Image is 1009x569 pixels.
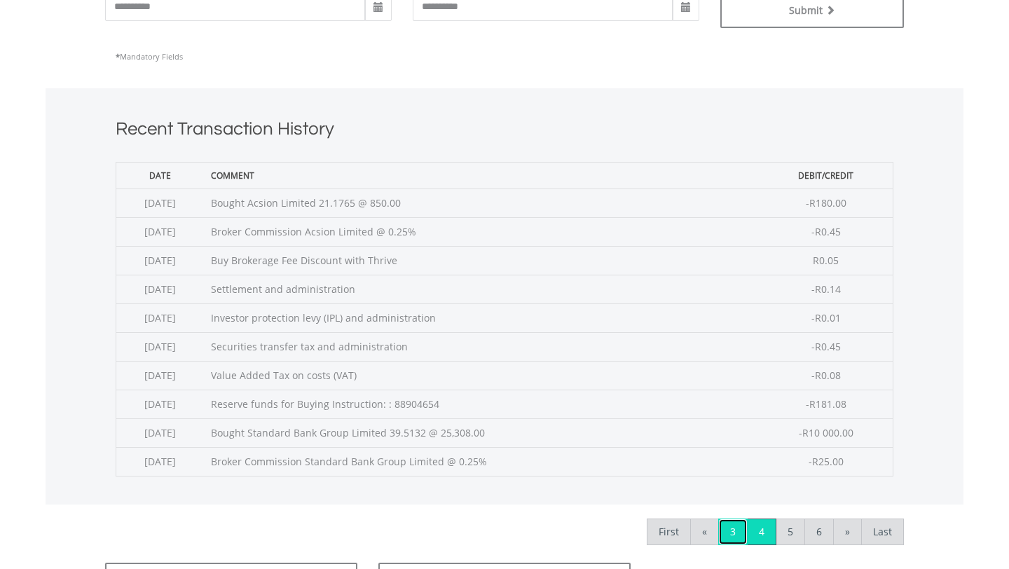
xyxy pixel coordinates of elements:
[760,162,893,188] th: Debit/Credit
[776,519,805,545] a: 5
[116,116,893,148] h1: Recent Transaction History
[116,390,204,418] td: [DATE]
[811,340,841,353] span: -R0.45
[747,519,776,545] a: 4
[861,519,904,545] a: Last
[718,519,748,545] a: 3
[204,390,760,418] td: Reserve funds for Buying Instruction: : 88904654
[116,418,204,447] td: [DATE]
[806,196,846,210] span: -R180.00
[804,519,834,545] a: 6
[811,369,841,382] span: -R0.08
[116,51,183,62] span: Mandatory Fields
[809,455,844,468] span: -R25.00
[204,303,760,332] td: Investor protection levy (IPL) and administration
[116,188,204,217] td: [DATE]
[204,361,760,390] td: Value Added Tax on costs (VAT)
[647,519,691,545] a: First
[116,275,204,303] td: [DATE]
[116,246,204,275] td: [DATE]
[204,217,760,246] td: Broker Commission Acsion Limited @ 0.25%
[116,303,204,332] td: [DATE]
[813,254,839,267] span: R0.05
[204,188,760,217] td: Bought Acsion Limited 21.1765 @ 850.00
[811,282,841,296] span: -R0.14
[204,275,760,303] td: Settlement and administration
[204,418,760,447] td: Bought Standard Bank Group Limited 39.5132 @ 25,308.00
[690,519,719,545] a: «
[204,447,760,476] td: Broker Commission Standard Bank Group Limited @ 0.25%
[204,246,760,275] td: Buy Brokerage Fee Discount with Thrive
[116,217,204,246] td: [DATE]
[811,225,841,238] span: -R0.45
[116,447,204,476] td: [DATE]
[116,361,204,390] td: [DATE]
[204,332,760,361] td: Securities transfer tax and administration
[116,332,204,361] td: [DATE]
[799,426,853,439] span: -R10 000.00
[204,162,760,188] th: Comment
[833,519,862,545] a: »
[116,162,204,188] th: Date
[806,397,846,411] span: -R181.08
[811,311,841,324] span: -R0.01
